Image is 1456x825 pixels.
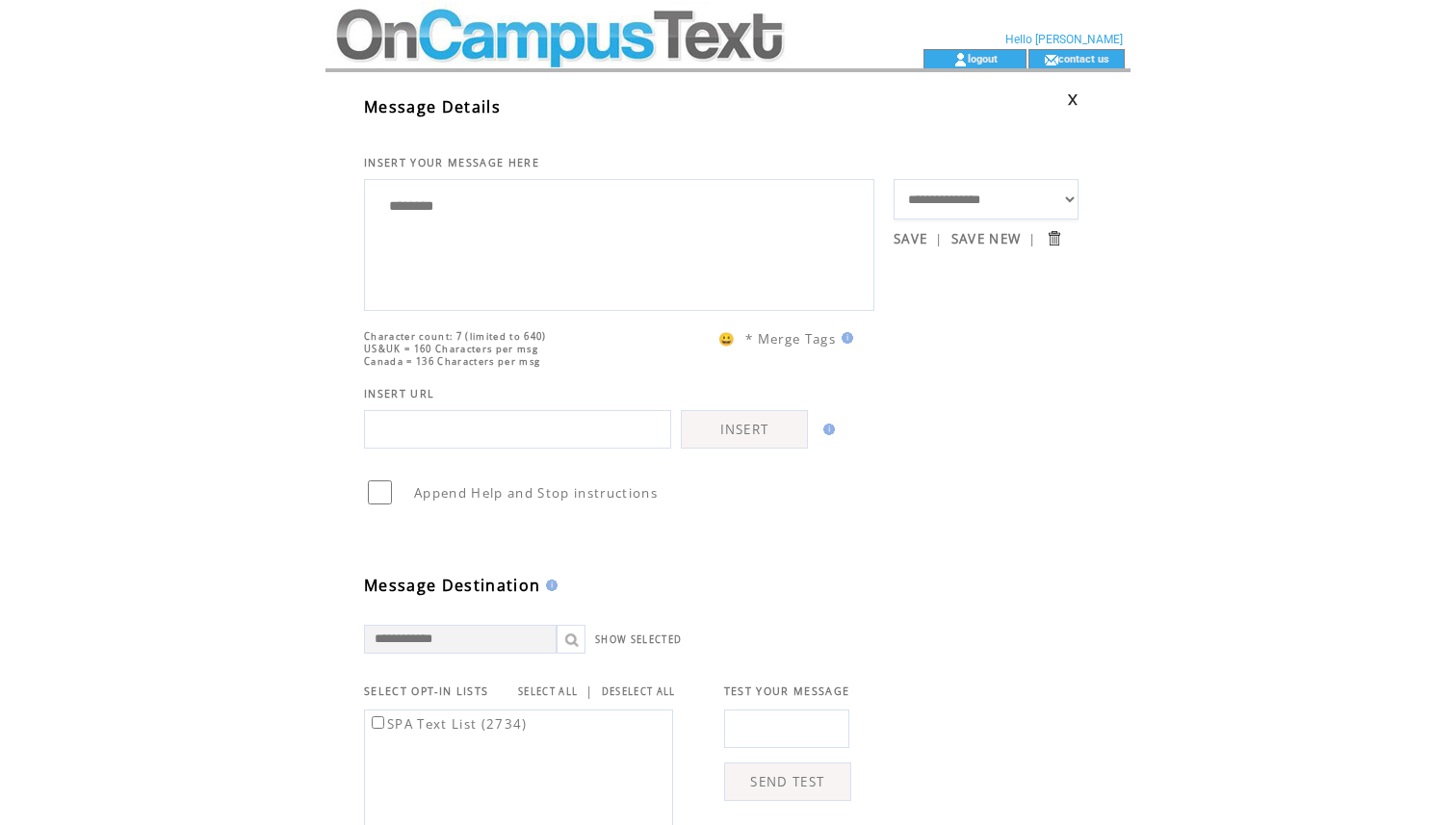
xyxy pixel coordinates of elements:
img: help.gif [540,580,558,591]
a: SEND TEST [724,762,851,801]
img: contact_us_icon.gif [1044,52,1058,67]
span: | [1028,230,1036,247]
a: SAVE [894,230,927,247]
span: INSERT YOUR MESSAGE HERE [364,156,539,169]
span: | [585,683,593,700]
a: SELECT ALL [518,685,578,698]
span: * Merge Tags [745,330,836,348]
a: logout [968,52,998,64]
a: DESELECT ALL [602,685,676,698]
a: INSERT [681,410,808,449]
span: | [935,230,943,247]
input: Submit [1045,229,1063,247]
input: SPA Text List (2734) [372,716,384,729]
span: Message Destination [364,575,540,596]
span: SELECT OPT-IN LISTS [364,684,488,698]
span: TEST YOUR MESSAGE [724,684,850,698]
a: SHOW SELECTED [595,633,682,646]
span: INSERT URL [364,387,434,400]
label: SPA Text List (2734) [368,715,528,733]
span: Hello [PERSON_NAME] [1005,33,1123,46]
img: help.gif [818,424,835,435]
span: Message Details [364,96,501,117]
span: US&UK = 160 Characters per msg [364,343,538,355]
span: Append Help and Stop instructions [414,484,658,502]
a: SAVE NEW [951,230,1022,247]
img: help.gif [836,332,853,344]
img: account_icon.gif [953,52,968,67]
a: contact us [1058,52,1109,64]
span: Character count: 7 (limited to 640) [364,330,547,343]
span: 😀 [718,330,736,348]
span: Canada = 136 Characters per msg [364,355,540,368]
